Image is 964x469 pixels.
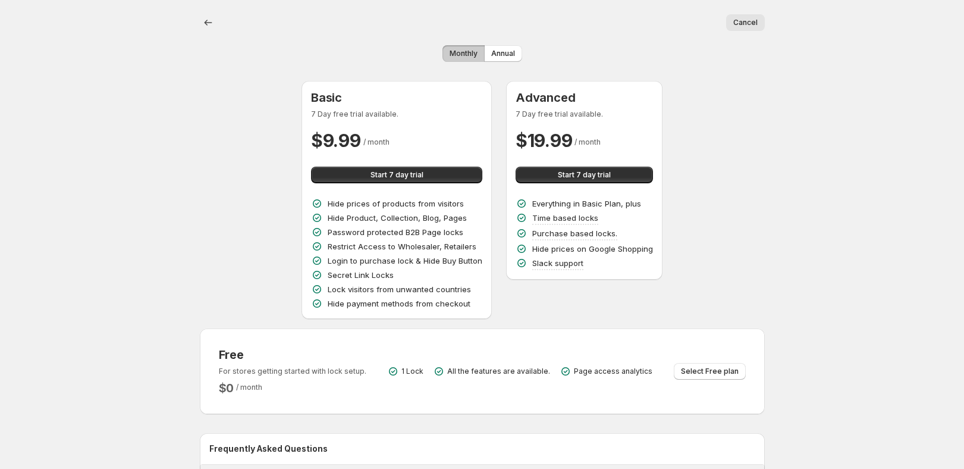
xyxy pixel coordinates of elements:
p: 7 Day free trial available. [516,110,653,119]
button: Annual [484,45,522,62]
h3: Basic [311,90,482,105]
span: Cancel [733,18,758,27]
p: Everything in Basic Plan, plus [532,198,641,210]
span: Annual [491,49,515,58]
h2: $ 19.99 [516,129,572,152]
button: Start 7 day trial [516,167,653,183]
button: Back [200,14,216,31]
p: For stores getting started with lock setup. [219,367,366,376]
h2: $ 9.99 [311,129,361,152]
p: Secret Link Locks [328,269,394,281]
p: Purchase based locks. [532,227,617,239]
span: / month [363,137,390,146]
p: Restrict Access to Wholesaler, Retailers [328,240,476,252]
span: Monthly [450,49,478,58]
button: Select Free plan [674,363,746,380]
p: Login to purchase lock & Hide Buy Button [328,255,482,267]
span: Start 7 day trial [558,170,611,180]
button: Monthly [442,45,485,62]
p: Time based locks [532,212,598,224]
p: Password protected B2B Page locks [328,226,463,238]
button: Start 7 day trial [311,167,482,183]
p: 7 Day free trial available. [311,110,482,119]
p: Hide prices of products from visitors [328,198,464,210]
p: 1 Lock [401,367,423,376]
button: Cancel [726,14,765,31]
span: / month [236,383,262,392]
span: / month [574,137,601,146]
span: Start 7 day trial [370,170,423,180]
p: Page access analytics [574,367,652,376]
h2: Frequently Asked Questions [209,443,755,455]
p: Hide prices on Google Shopping [532,243,653,255]
p: Lock visitors from unwanted countries [328,283,471,295]
h3: Free [219,348,366,362]
p: Hide Product, Collection, Blog, Pages [328,212,467,224]
span: Select Free plan [681,367,739,376]
p: All the features are available. [447,367,550,376]
p: Slack support [532,257,583,269]
p: Hide payment methods from checkout [328,298,470,309]
h3: Advanced [516,90,653,105]
h2: $ 0 [219,381,234,395]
